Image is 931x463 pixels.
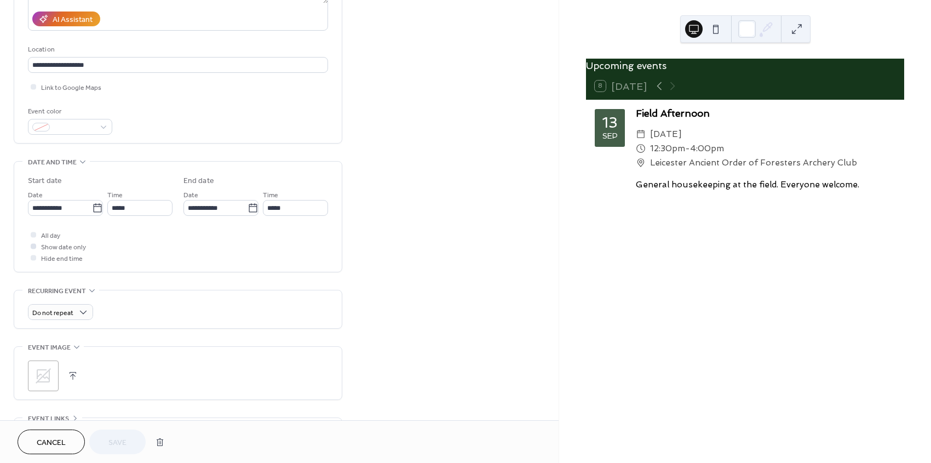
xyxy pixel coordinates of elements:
span: Leicester Ancient Order of Foresters Archery Club [650,156,857,170]
div: AI Assistant [53,14,93,26]
span: Time [107,190,123,201]
button: Cancel [18,430,85,454]
span: Hide end time [41,253,83,265]
span: Date and time [28,157,77,168]
div: General housekeeping at the field. Everyone welcome. [636,179,895,191]
span: Do not repeat [32,307,73,319]
span: Show date only [41,242,86,253]
div: 13 [602,115,618,130]
span: All day [41,230,60,242]
span: Link to Google Maps [41,82,101,94]
div: Start date [28,175,62,187]
span: Date [28,190,43,201]
span: [DATE] [650,127,681,141]
div: Sep [602,133,618,140]
div: Event color [28,106,110,117]
span: 12:30pm [650,141,685,156]
span: Date [183,190,198,201]
div: Field Afternoon [636,106,895,121]
div: Upcoming events [586,59,904,73]
span: Cancel [37,437,66,449]
span: Time [263,190,278,201]
span: 4:00pm [690,141,724,156]
div: ​ [636,156,646,170]
button: AI Assistant [32,12,100,26]
div: End date [183,175,214,187]
div: ; [28,361,59,391]
span: - [685,141,690,156]
div: Location [28,44,326,55]
div: ••• [14,418,342,441]
div: ​ [636,127,646,141]
span: Recurring event [28,285,86,297]
div: ​ [636,141,646,156]
span: Event image [28,342,71,353]
span: Event links [28,413,69,425]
